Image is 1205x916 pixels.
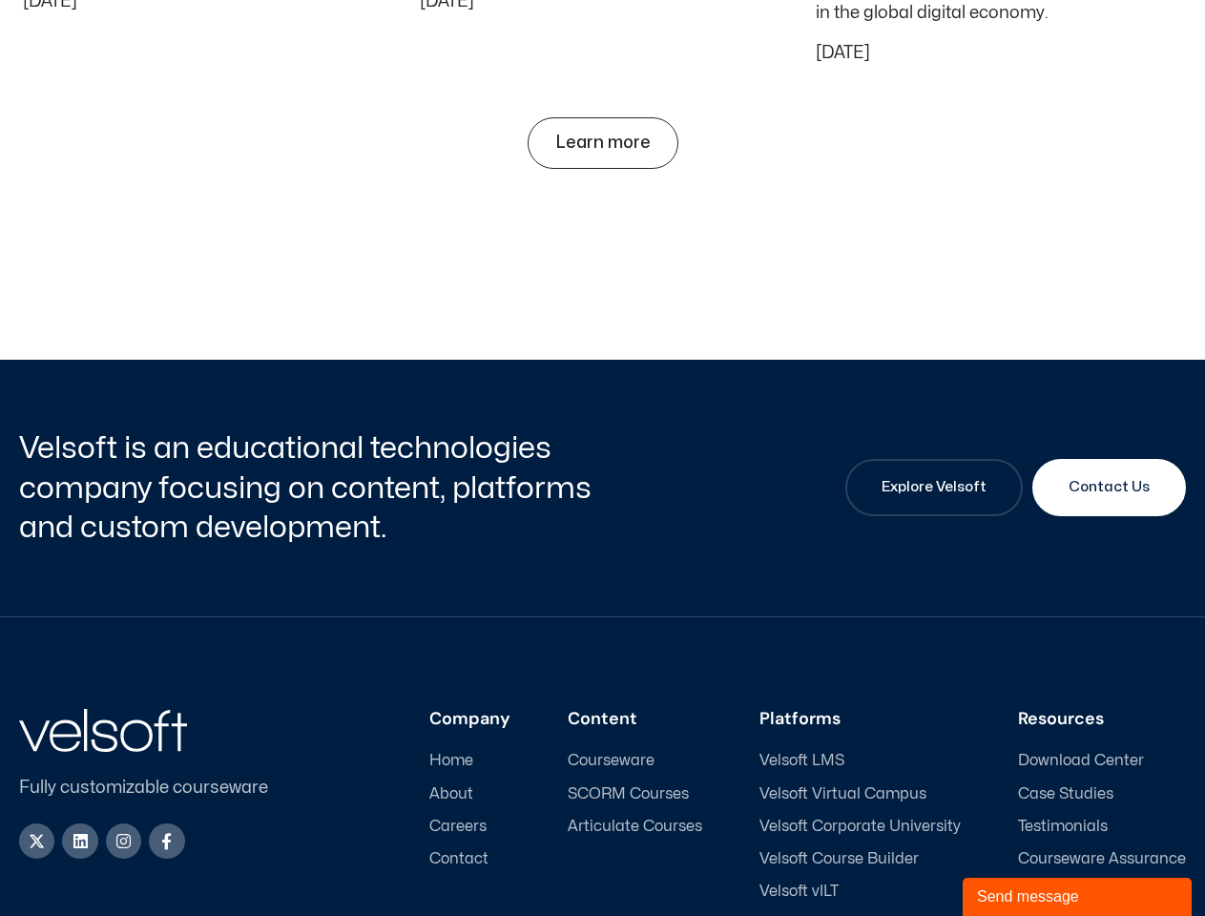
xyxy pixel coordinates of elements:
[759,850,919,868] span: Velsoft Course Builder
[1018,752,1144,770] span: Download Center
[429,818,510,836] a: Careers
[1032,459,1186,516] a: Contact Us
[568,785,702,803] a: SCORM Courses
[429,818,487,836] span: Careers
[1018,752,1186,770] a: Download Center
[1018,818,1186,836] a: Testimonials
[759,709,961,730] h3: Platforms
[1018,785,1113,803] span: Case Studies
[568,818,702,836] a: Articulate Courses
[19,775,300,801] p: Fully customizable courseware
[555,134,651,153] span: Learn more
[429,785,473,803] span: About
[1018,850,1186,868] a: Courseware Assurance
[759,883,839,901] span: Velsoft vILT
[759,752,844,770] span: Velsoft LMS
[1018,818,1108,836] span: Testimonials
[429,709,510,730] h3: Company
[528,117,678,169] a: Learn more
[759,818,961,836] a: Velsoft Corporate University
[759,785,961,803] a: Velsoft Virtual Campus
[429,785,510,803] a: About
[882,476,987,499] span: Explore Velsoft
[1069,476,1150,499] span: Contact Us
[429,752,510,770] a: Home
[568,752,654,770] span: Courseware
[568,709,702,730] h3: Content
[568,752,702,770] a: Courseware
[759,850,961,868] a: Velsoft Course Builder
[759,752,961,770] a: Velsoft LMS
[429,752,473,770] span: Home
[1018,785,1186,803] a: Case Studies
[19,428,598,548] h2: Velsoft is an educational technologies company focusing on content, platforms and custom developm...
[568,785,689,803] span: SCORM Courses
[759,785,926,803] span: Velsoft Virtual Campus
[816,45,1182,62] p: [DATE]
[429,850,510,868] a: Contact
[1018,709,1186,730] h3: Resources
[429,850,488,868] span: Contact
[845,459,1023,516] a: Explore Velsoft
[963,874,1195,916] iframe: chat widget
[759,883,961,901] a: Velsoft vILT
